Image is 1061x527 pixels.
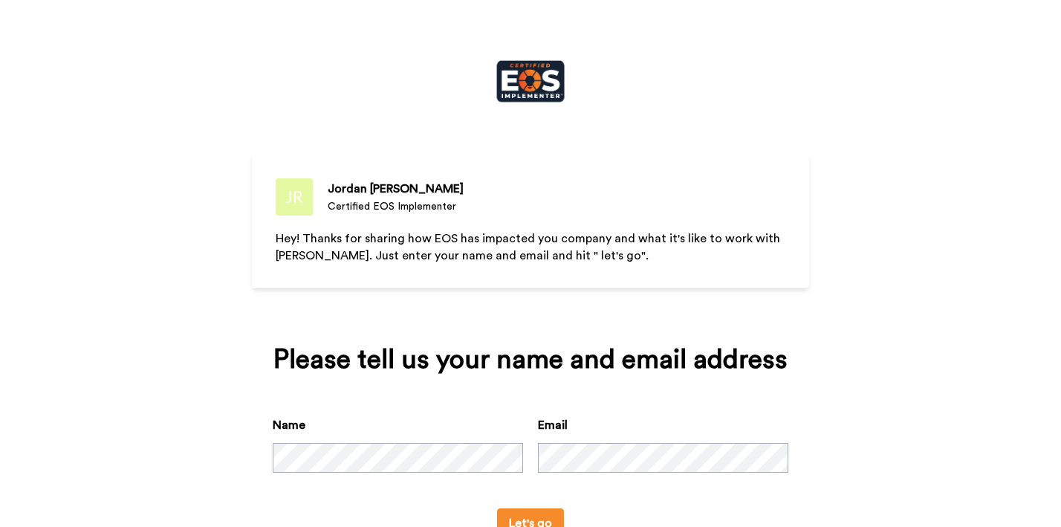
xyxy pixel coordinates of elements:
span: Hey! Thanks for sharing how EOS has impacted you company and what it's like to work with [PERSON_... [276,233,783,262]
label: Name [273,416,305,434]
div: Jordan [PERSON_NAME] [328,180,464,198]
div: Certified EOS Implementer [328,199,464,214]
img: https://cdn.bonjoro.com/media/ab0be52e-111f-4a2e-ab09-b3465a6092b0/110a416f-1ef5-4dba-b5e3-300df5... [491,48,570,107]
div: Please tell us your name and email address [273,345,788,375]
img: Certified EOS Implementer [276,178,313,216]
label: Email [538,416,568,434]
